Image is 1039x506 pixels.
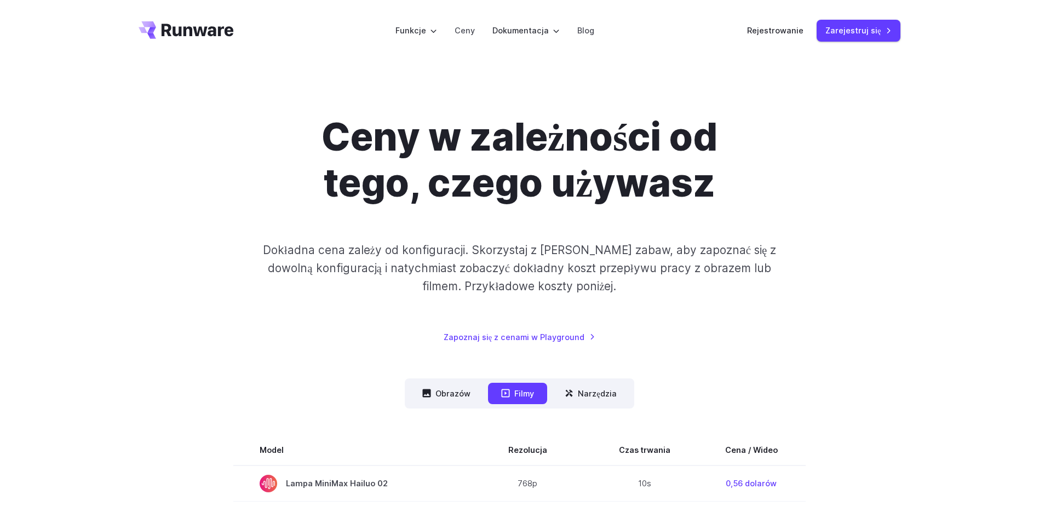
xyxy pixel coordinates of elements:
th: Model [233,435,462,465]
td: 768p [462,465,593,502]
th: Czas trwania [593,435,697,465]
a: Zapoznaj się z cenami w Playground [444,331,595,343]
label: Funkcje [395,24,437,37]
font: Lampa MiniMax Hailuo 02 [286,477,388,490]
td: 10s [593,465,697,502]
p: Dokładna cena zależy od konfiguracji. Skorzystaj z [PERSON_NAME] zabaw, aby zapoznać się z dowoln... [252,241,786,296]
font: Obrazów [435,387,470,400]
a: Zarejestruj się [817,20,900,41]
a: Ceny [455,24,475,37]
h1: Ceny w zależności od tego, czego używasz [215,114,825,206]
th: Cena / Wideo [697,435,806,465]
font: Filmy [514,387,534,400]
a: Przejdź do/ [139,21,234,39]
a: Blog [577,24,594,37]
label: Dokumentacja [492,24,560,37]
a: Rejestrowanie [747,24,803,37]
font: Narzędzia [578,387,616,400]
th: Rezolucja [462,435,593,465]
td: 0,56 dolarów [697,465,806,502]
